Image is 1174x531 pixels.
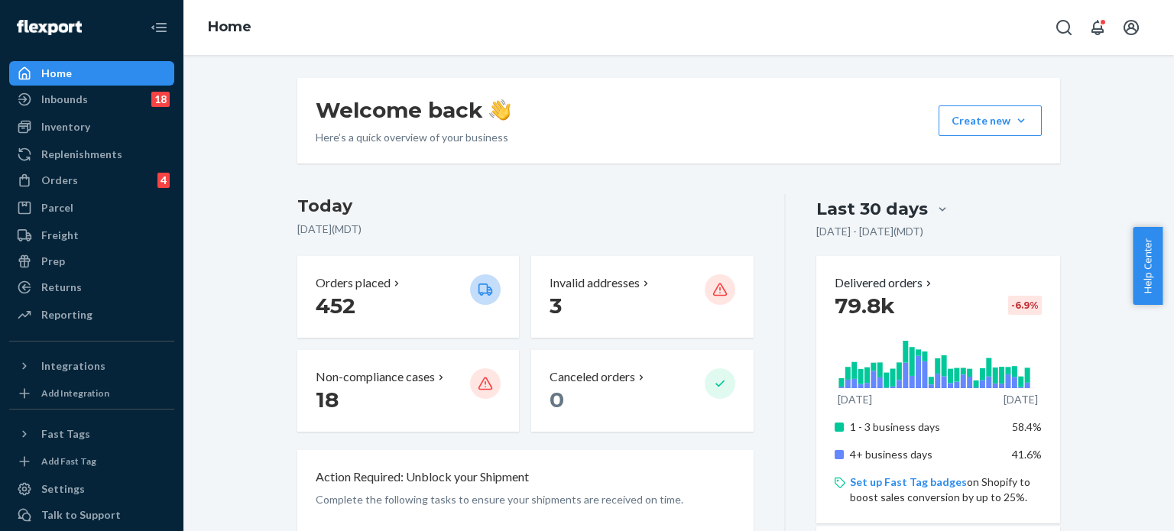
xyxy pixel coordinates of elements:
[316,368,435,386] p: Non-compliance cases
[1116,12,1146,43] button: Open account menu
[41,507,121,523] div: Talk to Support
[816,197,928,221] div: Last 30 days
[41,200,73,215] div: Parcel
[1012,420,1042,433] span: 58.4%
[41,481,85,497] div: Settings
[17,20,82,35] img: Flexport logo
[41,147,122,162] div: Replenishments
[316,96,511,124] h1: Welcome back
[316,492,735,507] p: Complete the following tasks to ensure your shipments are received on time.
[1049,12,1079,43] button: Open Search Box
[9,354,174,378] button: Integrations
[939,105,1042,136] button: Create new
[835,293,895,319] span: 79.8k
[1069,485,1159,523] iframe: Opens a widget where you can chat to one of our agents
[835,274,935,292] button: Delivered orders
[489,99,511,121] img: hand-wave emoji
[41,307,92,322] div: Reporting
[1008,296,1042,315] div: -6.9 %
[41,119,90,134] div: Inventory
[208,18,251,35] a: Home
[1133,227,1163,305] button: Help Center
[41,426,90,442] div: Fast Tags
[316,468,529,486] p: Action Required: Unblock your Shipment
[850,419,1000,435] p: 1 - 3 business days
[41,358,105,374] div: Integrations
[41,387,109,400] div: Add Integration
[9,168,174,193] a: Orders4
[9,142,174,167] a: Replenishments
[550,293,562,319] span: 3
[316,130,511,145] p: Here’s a quick overview of your business
[850,447,1000,462] p: 4+ business days
[9,422,174,446] button: Fast Tags
[9,303,174,327] a: Reporting
[297,350,519,432] button: Non-compliance cases 18
[550,274,640,292] p: Invalid addresses
[9,384,174,403] a: Add Integration
[297,194,754,219] h3: Today
[41,280,82,295] div: Returns
[41,455,96,468] div: Add Fast Tag
[41,228,79,243] div: Freight
[316,293,355,319] span: 452
[9,87,174,112] a: Inbounds18
[531,256,753,338] button: Invalid addresses 3
[9,452,174,471] a: Add Fast Tag
[550,387,564,413] span: 0
[838,392,872,407] p: [DATE]
[151,92,170,107] div: 18
[41,66,72,81] div: Home
[41,173,78,188] div: Orders
[9,249,174,274] a: Prep
[9,61,174,86] a: Home
[157,173,170,188] div: 4
[9,223,174,248] a: Freight
[1012,448,1042,461] span: 41.6%
[297,222,754,237] p: [DATE] ( MDT )
[41,92,88,107] div: Inbounds
[9,196,174,220] a: Parcel
[1004,392,1038,407] p: [DATE]
[531,350,753,432] button: Canceled orders 0
[9,275,174,299] a: Returns
[9,503,174,527] button: Talk to Support
[41,254,65,269] div: Prep
[297,256,519,338] button: Orders placed 452
[316,387,339,413] span: 18
[9,477,174,501] a: Settings
[550,368,635,386] p: Canceled orders
[9,115,174,139] a: Inventory
[850,474,1042,505] p: on Shopify to boost sales conversion by up to 25%.
[816,224,923,239] p: [DATE] - [DATE] ( MDT )
[144,12,174,43] button: Close Navigation
[316,274,391,292] p: Orders placed
[196,5,264,50] ol: breadcrumbs
[850,475,967,488] a: Set up Fast Tag badges
[1082,12,1113,43] button: Open notifications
